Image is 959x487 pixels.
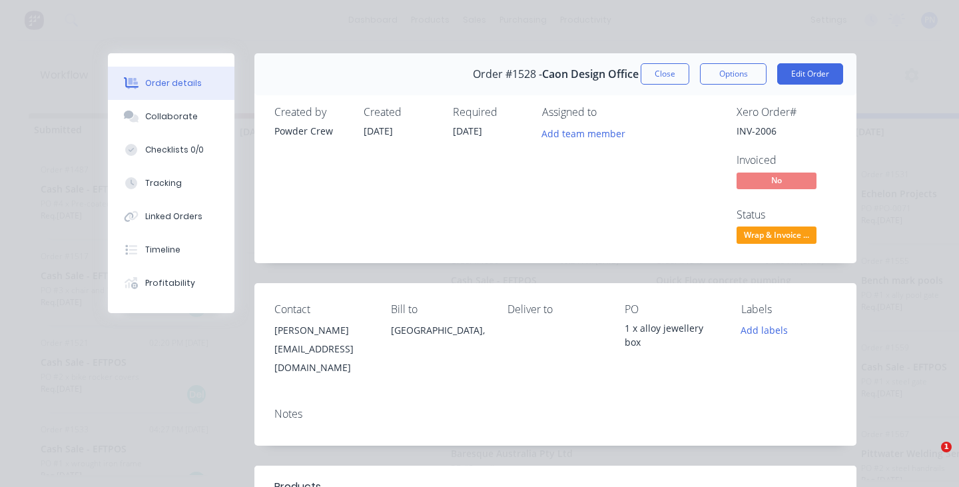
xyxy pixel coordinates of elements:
div: Status [737,209,836,221]
div: Powder Crew [274,124,348,138]
div: 1 x alloy jewellery box [625,321,720,349]
button: Add team member [542,124,633,142]
button: Add labels [734,321,795,339]
div: Created [364,106,437,119]
button: Checklists 0/0 [108,133,234,167]
div: [PERSON_NAME] [274,321,370,340]
div: Labels [741,303,836,316]
button: Collaborate [108,100,234,133]
div: [GEOGRAPHIC_DATA], [391,321,486,364]
div: Created by [274,106,348,119]
button: Order details [108,67,234,100]
div: [GEOGRAPHIC_DATA], [391,321,486,340]
button: Edit Order [777,63,843,85]
div: Invoiced [737,154,836,167]
span: [DATE] [364,125,393,137]
button: Timeline [108,233,234,266]
span: Caon Design Office [542,68,639,81]
div: Deliver to [507,303,603,316]
button: Options [700,63,767,85]
div: Checklists 0/0 [145,144,204,156]
iframe: Intercom live chat [914,442,946,474]
div: [EMAIL_ADDRESS][DOMAIN_NAME] [274,340,370,377]
span: Order #1528 - [473,68,542,81]
span: No [737,173,816,189]
div: Timeline [145,244,180,256]
button: Tracking [108,167,234,200]
button: Close [641,63,689,85]
div: Bill to [391,303,486,316]
div: Order details [145,77,202,89]
div: INV-2006 [737,124,836,138]
button: Linked Orders [108,200,234,233]
div: Assigned to [542,106,675,119]
div: [PERSON_NAME][EMAIL_ADDRESS][DOMAIN_NAME] [274,321,370,377]
div: PO [625,303,720,316]
span: [DATE] [453,125,482,137]
div: Xero Order # [737,106,836,119]
span: Wrap & Invoice ... [737,227,816,243]
button: Add team member [535,124,633,142]
div: Collaborate [145,111,198,123]
div: Notes [274,408,836,420]
div: Profitability [145,277,195,289]
div: Contact [274,303,370,316]
button: Profitability [108,266,234,300]
div: Required [453,106,526,119]
div: Linked Orders [145,211,202,223]
button: Wrap & Invoice ... [737,227,816,246]
span: 1 [941,442,952,452]
div: Tracking [145,177,182,189]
